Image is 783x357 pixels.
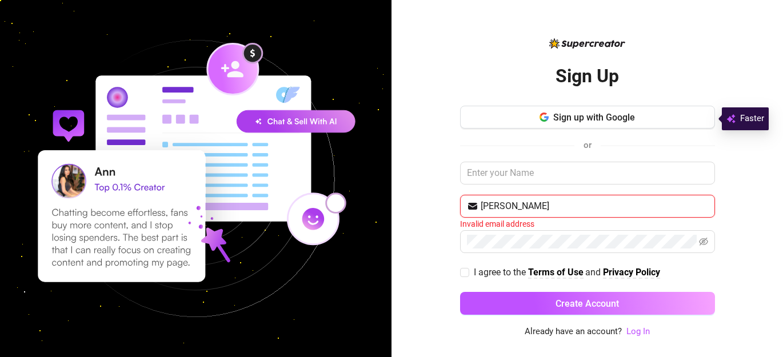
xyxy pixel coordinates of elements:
[626,325,650,339] a: Log In
[460,162,715,184] input: Enter your Name
[460,292,715,315] button: Create Account
[585,267,603,278] span: and
[460,218,715,230] div: Invalid email address
[584,140,592,150] span: or
[556,65,619,88] h2: Sign Up
[525,325,622,339] span: Already have an account?
[528,267,584,278] strong: Terms of Use
[549,38,625,49] img: logo-BBDzfeDw.svg
[699,237,708,246] span: eye-invisible
[740,112,764,126] span: Faster
[626,326,650,336] a: Log In
[553,112,635,123] span: Sign up with Google
[603,267,660,279] a: Privacy Policy
[474,267,528,278] span: I agree to the
[556,298,619,309] span: Create Account
[603,267,660,278] strong: Privacy Policy
[528,267,584,279] a: Terms of Use
[460,106,715,129] button: Sign up with Google
[481,199,708,213] input: Your email
[726,112,736,126] img: svg%3e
